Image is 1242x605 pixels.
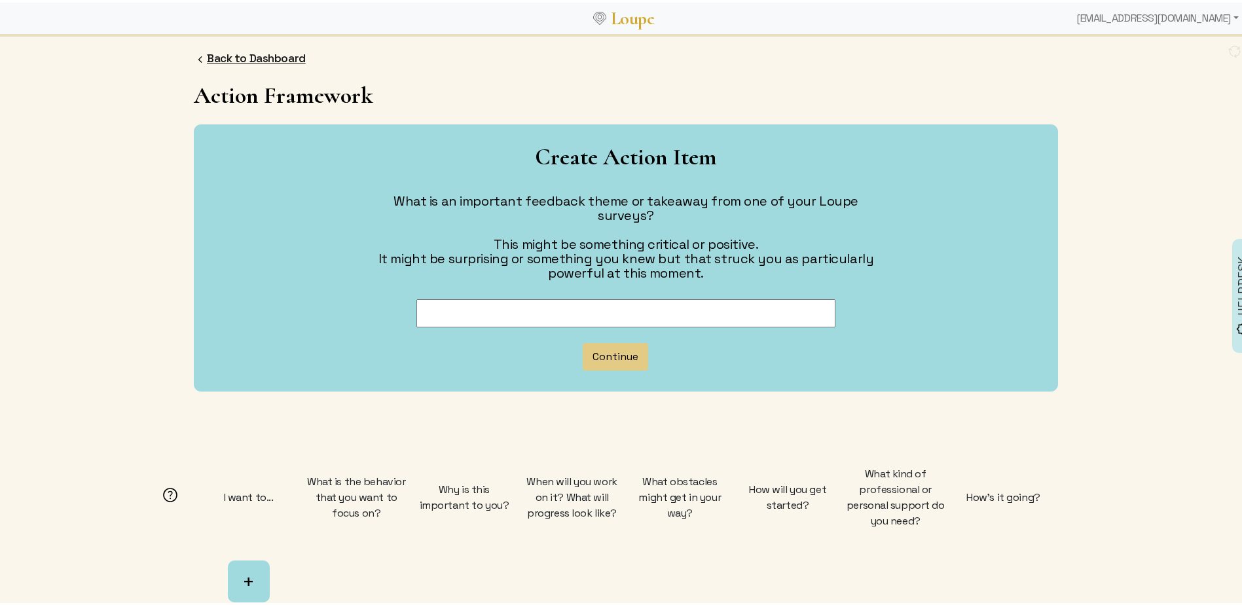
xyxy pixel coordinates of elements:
helpicon: Selecting Action Items [162,484,179,502]
div: What is an important feedback theme or takeaway from one of your Loupe surveys? This might be som... [364,183,888,287]
div: Why is this important to you? [414,464,513,526]
h1: Action Framework [194,79,1058,106]
img: Help [162,484,179,501]
div: How will you get started? [739,464,837,526]
a: Back to Dashboard [207,48,306,63]
button: Continue [583,340,648,368]
div: When will you work on it? What will progress look like? [522,464,621,526]
h1: Create Action Item [215,141,1037,168]
img: FFFF [194,50,207,64]
button: + [228,558,270,600]
img: Loupe Logo [593,9,606,22]
a: Loupe [606,4,659,28]
div: I want to... [199,464,298,526]
div: What is the behavior that you want to focus on? [307,464,406,526]
div: What kind of professional or personal support do you need? [846,464,945,526]
div: How's it going? [954,464,1053,526]
div: What obstacles might get in your way? [630,464,729,526]
img: FFFF [1228,42,1241,56]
